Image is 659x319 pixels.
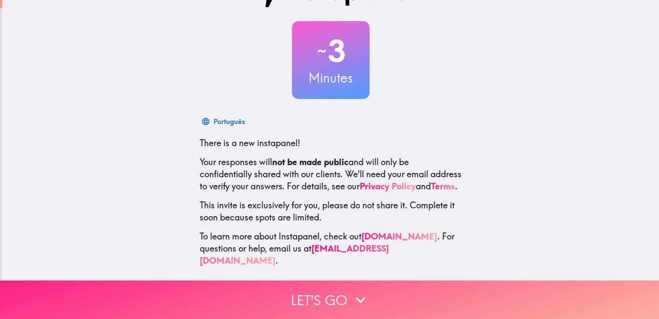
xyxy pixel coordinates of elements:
a: [EMAIL_ADDRESS][DOMAIN_NAME] [200,243,389,266]
button: Português [200,113,248,130]
a: Privacy Policy [360,181,416,191]
a: Terms [431,181,455,191]
b: not be made public [272,156,348,167]
p: Your responses will and will only be confidentially shared with our clients. We'll need your emai... [200,156,462,192]
p: This invite is exclusively for you, please do not share it. Complete it soon because spots are li... [200,199,462,223]
div: Português [213,115,245,128]
a: [DOMAIN_NAME] [361,231,437,242]
p: To learn more about Instapanel, check out . For questions or help, email us at . [200,230,462,267]
span: There is a new instapanel! [200,137,300,148]
h2: 3 [292,33,370,69]
span: ~ [316,38,328,64]
h3: Minutes [292,69,370,87]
